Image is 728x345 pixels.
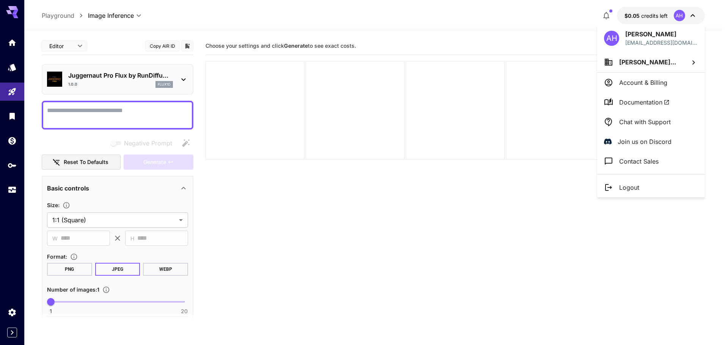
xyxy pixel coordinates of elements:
[597,52,705,72] button: [PERSON_NAME]...
[619,98,670,107] span: Documentation
[625,39,698,47] div: greenappgroup@yahoo.com
[604,31,619,46] div: AH
[619,58,676,66] span: [PERSON_NAME]...
[619,117,671,126] p: Chat with Support
[625,30,698,39] p: [PERSON_NAME]
[619,157,659,166] p: Contact Sales
[618,137,672,146] p: Join us on Discord
[619,183,639,192] p: Logout
[625,39,698,47] p: [EMAIL_ADDRESS][DOMAIN_NAME]
[619,78,667,87] p: Account & Billing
